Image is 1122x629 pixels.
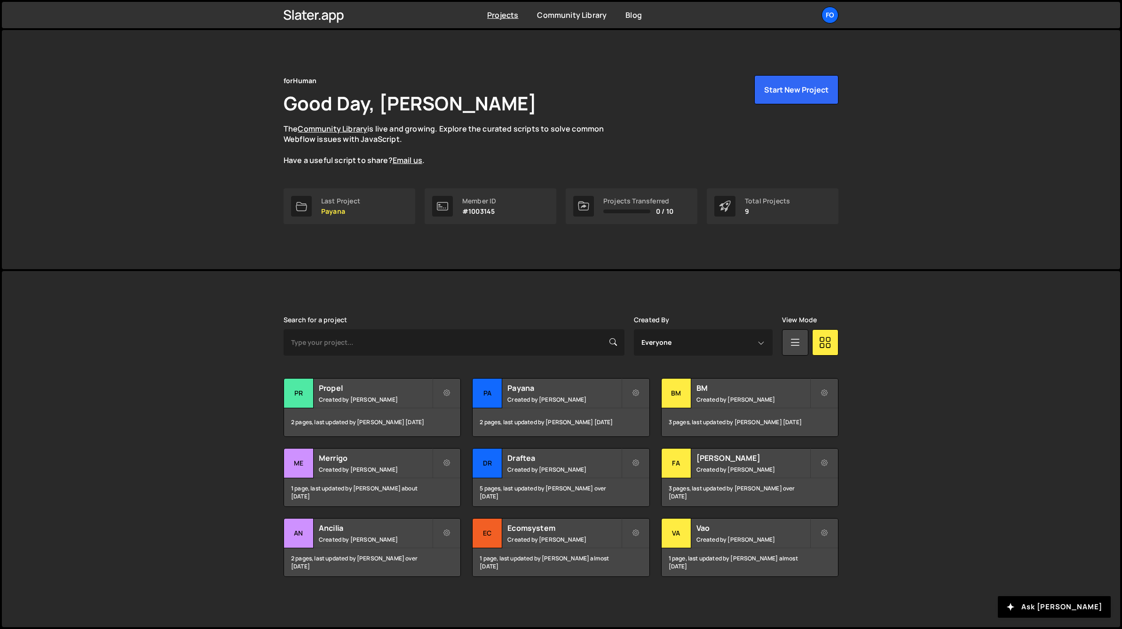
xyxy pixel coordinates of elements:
small: Created by [PERSON_NAME] [319,466,432,474]
div: Pa [473,379,502,408]
div: Total Projects [745,197,790,205]
a: Va Vao Created by [PERSON_NAME] 1 page, last updated by [PERSON_NAME] almost [DATE] [661,518,838,577]
small: Created by [PERSON_NAME] [696,466,810,474]
a: Community Library [298,124,367,134]
div: Me [284,449,314,478]
div: 3 pages, last updated by [PERSON_NAME] [DATE] [662,408,838,436]
h2: Vao [696,523,810,533]
a: An Ancilia Created by [PERSON_NAME] 2 pages, last updated by [PERSON_NAME] over [DATE] [284,518,461,577]
small: Created by [PERSON_NAME] [507,396,621,404]
div: 5 pages, last updated by [PERSON_NAME] over [DATE] [473,478,649,506]
label: Search for a project [284,316,347,324]
div: forHuman [284,75,316,86]
div: Dr [473,449,502,478]
small: Created by [PERSON_NAME] [507,466,621,474]
button: Ask [PERSON_NAME] [998,596,1111,618]
label: Created By [634,316,670,324]
div: Fa [662,449,691,478]
div: An [284,519,314,548]
a: Projects [487,10,518,20]
div: 1 page, last updated by [PERSON_NAME] almost [DATE] [473,548,649,576]
a: Last Project Payana [284,188,415,224]
h2: Ecomsystem [507,523,621,533]
div: Ec [473,519,502,548]
small: Created by [PERSON_NAME] [319,536,432,544]
small: Created by [PERSON_NAME] [507,536,621,544]
a: Pr Propel Created by [PERSON_NAME] 2 pages, last updated by [PERSON_NAME] [DATE] [284,378,461,437]
h2: Draftea [507,453,621,463]
div: 2 pages, last updated by [PERSON_NAME] [DATE] [473,408,649,436]
a: Fa [PERSON_NAME] Created by [PERSON_NAME] 3 pages, last updated by [PERSON_NAME] over [DATE] [661,448,838,507]
div: Pr [284,379,314,408]
h2: Payana [507,383,621,393]
a: Me Merrigo Created by [PERSON_NAME] 1 page, last updated by [PERSON_NAME] about [DATE] [284,448,461,507]
h2: [PERSON_NAME] [696,453,810,463]
input: Type your project... [284,329,624,356]
p: #1003145 [462,208,496,215]
p: Payana [321,208,360,215]
small: Created by [PERSON_NAME] [696,536,810,544]
div: Last Project [321,197,360,205]
a: BM BM Created by [PERSON_NAME] 3 pages, last updated by [PERSON_NAME] [DATE] [661,378,838,437]
a: Blog [625,10,642,20]
small: Created by [PERSON_NAME] [696,396,810,404]
label: View Mode [782,316,817,324]
h1: Good Day, [PERSON_NAME] [284,90,537,116]
div: BM [662,379,691,408]
a: fo [822,7,838,23]
a: Ec Ecomsystem Created by [PERSON_NAME] 1 page, last updated by [PERSON_NAME] almost [DATE] [472,518,649,577]
div: Projects Transferred [603,197,673,205]
div: 2 pages, last updated by [PERSON_NAME] [DATE] [284,408,460,436]
a: Dr Draftea Created by [PERSON_NAME] 5 pages, last updated by [PERSON_NAME] over [DATE] [472,448,649,507]
span: 0 / 10 [656,208,673,215]
div: 3 pages, last updated by [PERSON_NAME] over [DATE] [662,478,838,506]
div: 1 page, last updated by [PERSON_NAME] almost [DATE] [662,548,838,576]
p: The is live and growing. Explore the curated scripts to solve common Webflow issues with JavaScri... [284,124,622,166]
a: Community Library [537,10,607,20]
h2: Propel [319,383,432,393]
p: 9 [745,208,790,215]
div: Member ID [462,197,496,205]
div: Va [662,519,691,548]
h2: BM [696,383,810,393]
small: Created by [PERSON_NAME] [319,396,432,404]
button: Start New Project [754,75,838,104]
a: Pa Payana Created by [PERSON_NAME] 2 pages, last updated by [PERSON_NAME] [DATE] [472,378,649,437]
h2: Ancilia [319,523,432,533]
div: 2 pages, last updated by [PERSON_NAME] over [DATE] [284,548,460,576]
div: 1 page, last updated by [PERSON_NAME] about [DATE] [284,478,460,506]
h2: Merrigo [319,453,432,463]
a: Email us [393,155,422,165]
